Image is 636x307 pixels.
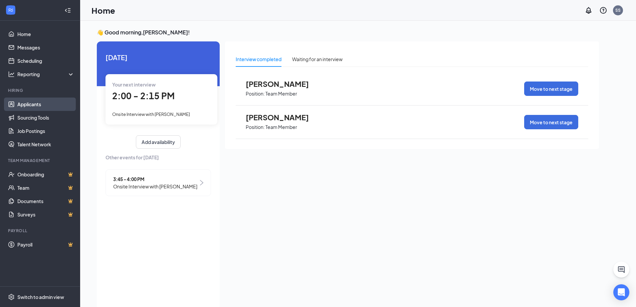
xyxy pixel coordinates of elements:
[17,98,74,111] a: Applicants
[64,7,71,14] svg: Collapse
[17,71,75,78] div: Reporting
[8,228,73,234] div: Payroll
[17,194,74,208] a: DocumentsCrown
[105,52,211,62] span: [DATE]
[97,29,599,36] h3: 👋 Good morning, [PERSON_NAME] !
[246,113,319,122] span: [PERSON_NAME]
[265,124,297,130] p: Team Member
[17,294,64,300] div: Switch to admin view
[8,158,73,163] div: Team Management
[613,284,629,300] div: Open Intercom Messenger
[615,7,621,13] div: SS
[246,80,319,88] span: [PERSON_NAME]
[17,168,74,181] a: OnboardingCrown
[8,294,15,300] svg: Settings
[112,82,156,88] span: Your next interview
[8,88,73,93] div: Hiring
[246,124,265,130] p: Position:
[236,55,281,63] div: Interview completed
[112,90,175,101] span: 2:00 - 2:15 PM
[136,135,181,149] button: Add availability
[113,175,197,183] span: 3:45 - 4:00 PM
[17,27,74,41] a: Home
[17,111,74,124] a: Sourcing Tools
[292,55,343,63] div: Waiting for an interview
[91,5,115,16] h1: Home
[617,266,625,274] svg: ChatActive
[524,82,578,96] button: Move to next stage
[112,112,190,117] span: Onsite Interview with [PERSON_NAME]
[17,124,74,138] a: Job Postings
[17,41,74,54] a: Messages
[599,6,607,14] svg: QuestionInfo
[8,71,15,78] svg: Analysis
[17,238,74,251] a: PayrollCrown
[113,183,197,190] span: Onsite Interview with [PERSON_NAME]
[524,115,578,129] button: Move to next stage
[585,6,593,14] svg: Notifications
[7,7,14,13] svg: WorkstreamLogo
[17,138,74,151] a: Talent Network
[265,91,297,97] p: Team Member
[105,154,211,161] span: Other events for [DATE]
[246,91,265,97] p: Position:
[17,54,74,67] a: Scheduling
[17,181,74,194] a: TeamCrown
[613,262,629,278] button: ChatActive
[17,208,74,221] a: SurveysCrown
